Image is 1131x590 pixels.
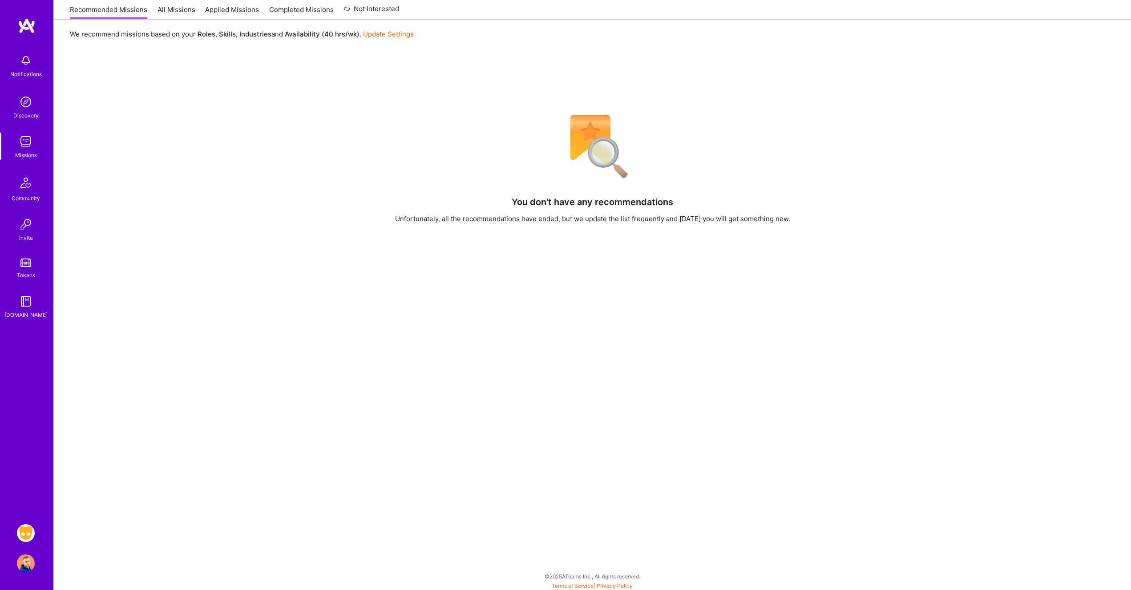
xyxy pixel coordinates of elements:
img: discovery [17,93,35,111]
b: Roles [198,30,215,38]
b: Availability (40 hrs/wk) [285,30,359,38]
div: Invite [19,233,33,242]
div: Missions [15,150,37,160]
div: Unfortunately, all the recommendations have ended, but we update the list frequently and [DATE] y... [395,214,790,223]
img: Community [15,172,36,194]
div: Tokens [17,271,35,280]
a: Update Settings [363,30,414,38]
a: Terms of Service [552,582,594,589]
img: No Results [555,109,630,185]
a: Privacy Policy [597,582,633,589]
img: Grindr: Design [17,524,35,542]
img: Invite [17,215,35,233]
div: Community [12,194,40,203]
img: guide book [17,292,35,310]
b: Industries [239,30,271,38]
div: [DOMAIN_NAME] [4,310,48,319]
div: Discovery [13,111,39,120]
span: | [552,582,633,589]
img: User Avatar [17,554,35,572]
div: Notifications [10,69,42,79]
a: Applied Missions [205,5,259,20]
div: © 2025 ATeams Inc., All rights reserved. [53,565,1131,587]
img: tokens [20,259,31,267]
img: logo [18,18,36,34]
a: Not Interested [343,4,399,20]
b: Skills [219,30,236,38]
img: bell [17,52,35,69]
a: User Avatar [15,554,37,572]
p: We recommend missions based on your , , and . [70,29,414,39]
a: All Missions [158,5,195,20]
a: Grindr: Design [15,524,37,542]
h4: You don't have any recommendations [512,197,673,207]
a: Recommended Missions [70,5,147,20]
a: Completed Missions [269,5,334,20]
img: teamwork [17,133,35,150]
